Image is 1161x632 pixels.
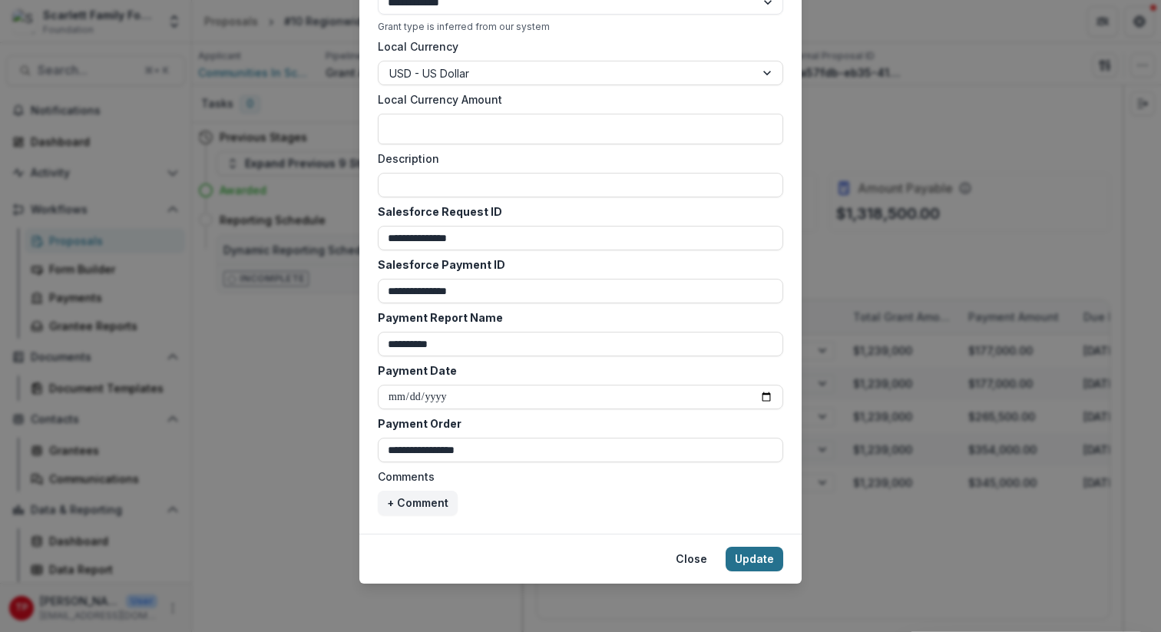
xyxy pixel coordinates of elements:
button: Update [726,547,783,571]
div: Grant type is inferred from our system [378,21,783,32]
label: Salesforce Request ID [378,203,774,220]
label: Local Currency Amount [378,91,774,108]
button: Close [666,547,716,571]
label: Comments [378,468,774,485]
label: Salesforce Payment ID [378,256,774,273]
label: Payment Order [378,415,774,432]
label: Payment Date [378,362,774,379]
label: Description [378,151,774,167]
label: Local Currency [378,38,458,55]
button: + Comment [378,491,458,515]
label: Payment Report Name [378,309,774,326]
